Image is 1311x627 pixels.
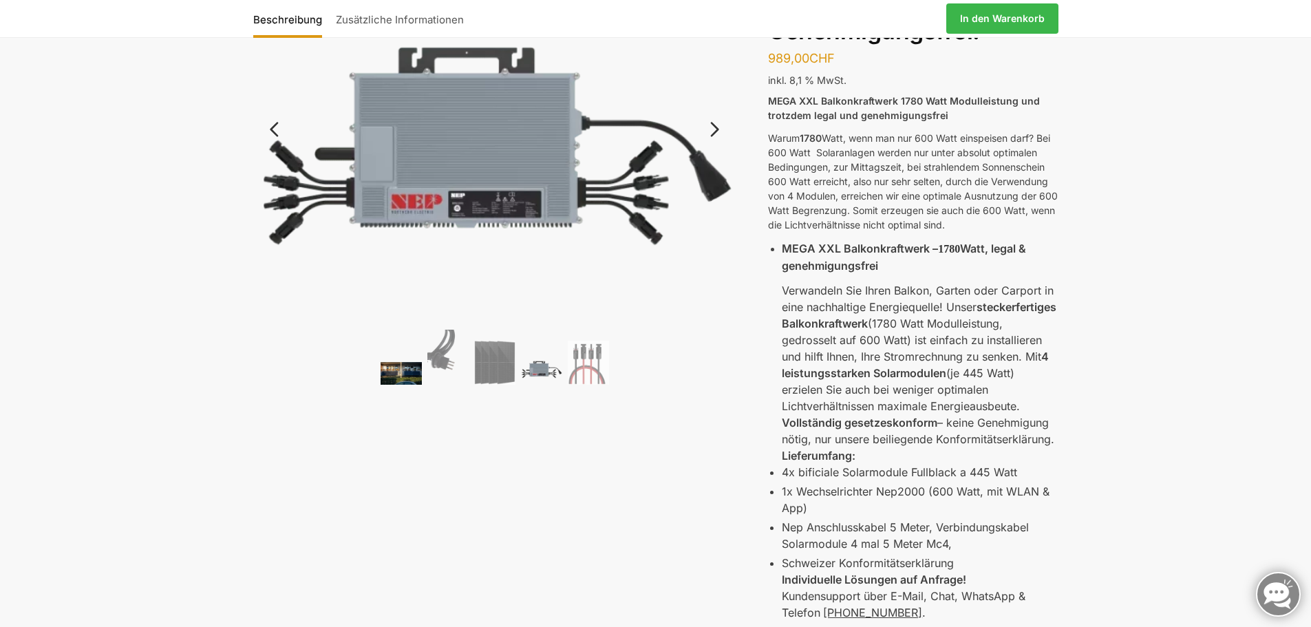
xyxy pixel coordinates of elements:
span: . [823,606,926,619]
strong: steckerfertiges Balkonkraftwerk [782,300,1056,330]
p: – keine Genehmigung nötig, nur unsere beiliegende Konformitätserklärung. [782,414,1058,447]
p: Schweizer Konformitätserklärung [782,555,1058,571]
img: Kabel, Stecker und Zubehör für Solaranlagen [568,341,609,385]
strong: 1780 [938,243,960,255]
img: 2 Balkonkraftwerke [381,362,422,385]
strong: MEGA XXL Balkonkraftwerk 1780 Watt Modulleistung und trotzdem legal und genehmigungsfrei [768,95,1040,121]
p: 4x bificiale Solarmodule Fullblack a 445 Watt [782,464,1058,480]
span: CHF [809,51,835,65]
strong: MEGA XXL Balkonkraftwerk – Watt, legal & genehmigungsfrei [782,242,1026,273]
a: In den Warenkorb [946,3,1058,34]
img: Mega XXL 1780 Watt Steckerkraftwerk Genehmigungsfrei. – Bild 3 [474,341,515,385]
p: Verwandeln Sie Ihren Balkon, Garten oder Carport in eine nachhaltige Energiequelle! Unser (1780 W... [782,282,1058,414]
strong: Vollständig gesetzeskonform [782,416,937,429]
strong: Lieferumfang: [782,449,855,463]
a: Zusätzliche Informationen [329,2,471,35]
span: inkl. 8,1 % MwSt. [768,74,846,86]
p: Nep Anschlusskabel 5 Meter, Verbindungskabel Solarmodule 4 mal 5 Meter Mc4, [782,519,1058,552]
a: Beschreibung [253,2,329,35]
u: [PHONE_NUMBER] [823,606,922,619]
img: Anschlusskabel-3meter_schweizer-stecker [427,330,469,385]
img: Nep BDM 2000 gedrosselt auf 600 Watt [521,354,562,385]
strong: 1780 [800,132,822,144]
strong: 4 leistungsstarken Solarmodulen [782,350,1049,380]
p: 1x Wechselrichter Nep2000 (600 Watt, mit WLAN & App) [782,483,1058,516]
span: Kundensupport über E-Mail, Chat, WhatsApp & Telefon [782,589,1025,619]
bdi: 989,00 [768,51,835,65]
strong: Individuelle Lösungen auf Anfrage! [782,573,966,586]
p: Warum Watt, wenn man nur 600 Watt einspeisen darf? Bei 600 Watt Solaranlagen werden nur unter abs... [768,131,1058,232]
